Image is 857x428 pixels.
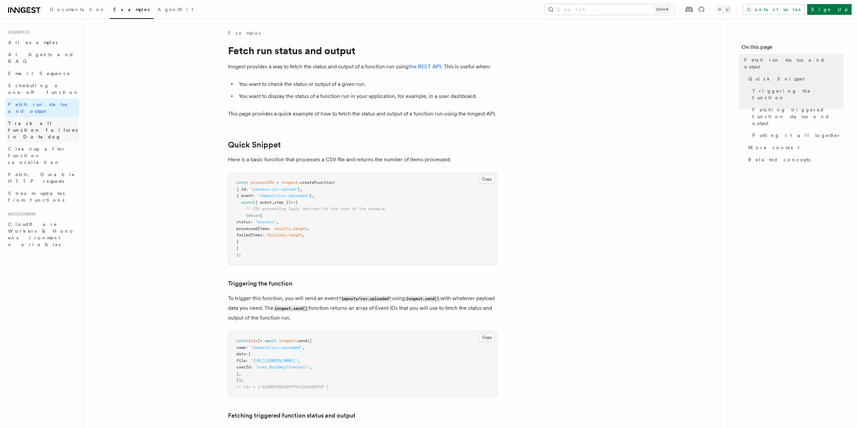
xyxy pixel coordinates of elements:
span: "process-csv-upload" [251,187,298,192]
span: length [293,226,307,231]
a: AgentKit [154,2,197,18]
span: Email Sequence [8,71,70,76]
span: ({ [307,338,312,343]
span: status [236,220,251,224]
span: , [276,220,279,224]
span: } [236,246,239,251]
a: Quick Snippet [228,140,281,150]
span: Scheduling a one-off function [8,83,79,95]
span: }); [236,378,243,383]
span: userId [236,365,251,369]
a: Quick Snippet [746,73,844,85]
span: results [274,226,291,231]
span: Fetch: Durable HTTP requests [8,172,75,184]
span: data [236,352,246,356]
span: , [298,358,300,363]
span: "imports/csv.uploaded" [251,345,302,350]
a: Examples [228,30,261,36]
li: You want to check the status or output of a given run. [237,79,497,89]
span: } [298,187,300,192]
span: return [246,213,260,218]
span: } [258,338,260,343]
span: { [260,213,262,218]
span: : [262,233,265,237]
span: : [251,220,253,224]
span: { [248,352,251,356]
span: "success" [255,220,276,224]
h1: Fetch run status and output [228,44,497,57]
span: : [253,193,255,198]
code: inngest.send() [273,306,309,311]
span: . [286,233,288,237]
p: Inngest provides a way to fetch the status and output of a function run using . This is useful when: [228,62,497,71]
span: Related concepts [748,156,810,163]
span: = [260,338,262,343]
p: To trigger this function, you will send an event using with whatever payload data you need. The f... [228,294,497,323]
span: .createFunction [298,180,333,185]
button: Search...Ctrl+K [545,4,674,15]
span: ids [251,338,258,343]
span: : [269,226,272,231]
a: Contact sales [743,4,804,15]
span: Fetch run status and output [8,102,67,114]
span: step }) [274,200,291,205]
code: "imports/csv.uploaded" [338,296,392,302]
span: } [309,193,312,198]
span: . [291,226,293,231]
a: Sign Up [807,4,852,15]
a: Triggering the function [228,279,292,288]
a: Email Sequence [5,67,79,79]
span: failures [267,233,286,237]
span: All examples [8,40,58,45]
span: Examples [113,7,150,12]
h4: On this page [741,43,844,54]
a: Fetch: Durable HTTP requests [5,168,79,187]
span: "user_0xp3wqz7vumcvajt" [255,365,309,369]
span: processedItems [236,226,269,231]
a: All examples [5,36,79,48]
span: Cloudflare Workers & Hono environment variables [8,222,74,247]
span: file [236,358,246,363]
span: { event [236,193,253,198]
span: "[URL][DOMAIN_NAME]" [251,358,298,363]
span: = [276,180,279,185]
span: } [236,239,239,244]
span: async [241,200,253,205]
span: name [236,345,246,350]
span: ( [333,180,335,185]
span: "imports/csv.uploaded" [258,193,309,198]
span: More context [748,144,799,151]
span: , [302,233,305,237]
a: Fetch run status and output [741,54,844,73]
span: : [246,358,248,363]
a: AI Agents and RAG [5,48,79,67]
span: , [300,187,302,192]
kbd: Ctrl+K [655,6,670,13]
a: the REST API [408,63,441,70]
span: // CSV processing logic omitted for the sake of the example [246,206,385,211]
span: Fetching triggered function status and output [752,106,844,127]
a: Documentation [46,2,109,18]
a: Fetch run status and output [5,98,79,117]
span: Putting it all together [752,132,841,139]
span: , [239,371,241,376]
span: inngest [281,180,298,185]
button: Toggle dark mode [716,5,732,13]
button: Copy [479,175,495,184]
a: Putting it all together [750,129,844,141]
span: ({ event [253,200,272,205]
span: length [288,233,302,237]
span: Track all function failures in Datadog [8,121,77,139]
span: { [248,338,251,343]
span: AI Agents and RAG [8,52,74,64]
a: Triggering the function [750,85,844,104]
span: const [236,180,248,185]
code: inngest.send() [405,296,440,302]
span: Quick Snippet [748,75,805,82]
span: inngest [279,338,295,343]
p: Here is a basic function that processes a CSV file and returns the number of items processed: [228,155,497,164]
a: More context [746,141,844,154]
a: Scheduling a one-off function [5,79,79,98]
span: : [246,352,248,356]
span: => [291,200,295,205]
